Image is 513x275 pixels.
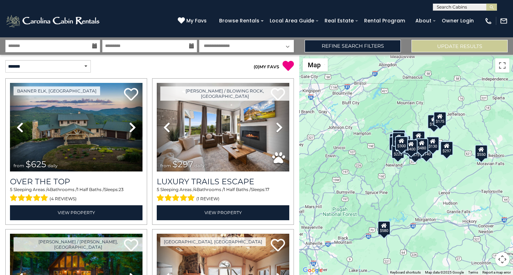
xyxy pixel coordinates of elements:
[14,163,24,168] span: from
[321,15,357,26] a: Real Estate
[390,270,421,275] button: Keyboard shortcuts
[425,270,464,274] span: Map data ©2025 Google
[10,177,142,186] a: Over The Top
[48,163,58,168] span: daily
[378,221,390,235] div: $580
[392,132,405,146] div: $425
[484,17,492,25] img: phone-regular-white.png
[196,194,219,203] span: (1 review)
[412,15,435,26] a: About
[160,237,266,246] a: [GEOGRAPHIC_DATA], [GEOGRAPHIC_DATA]
[224,187,251,192] span: 1 Half Baths /
[254,64,259,69] span: ( )
[255,64,258,69] span: 0
[440,141,453,155] div: $297
[157,187,159,192] span: 5
[409,145,421,159] div: $375
[395,136,408,150] div: $300
[160,163,171,168] span: from
[301,266,325,275] img: Google
[265,187,269,192] span: 17
[482,270,511,274] a: Report a map error
[468,270,478,274] a: Terms
[5,14,102,28] img: White-1-2.png
[405,139,418,153] div: $400
[77,187,104,192] span: 1 Half Baths /
[119,187,124,192] span: 23
[271,238,285,253] a: Add to favorites
[305,40,401,52] a: Refine Search Filters
[50,194,77,203] span: (4 reviews)
[411,40,508,52] button: Update Results
[427,115,440,129] div: $175
[266,15,318,26] a: Local Area Guide
[392,144,404,159] div: $225
[393,129,405,144] div: $125
[157,177,289,186] a: Luxury Trails Escape
[254,64,279,69] a: (0)MY FAVS
[10,186,142,203] div: Sleeping Areas / Bathrooms / Sleeps:
[434,111,446,126] div: $175
[14,237,142,252] a: [PERSON_NAME] / [PERSON_NAME], [GEOGRAPHIC_DATA]
[216,15,263,26] a: Browse Rentals
[124,87,138,102] a: Add to favorites
[389,136,402,150] div: $230
[157,186,289,203] div: Sleeping Areas / Bathrooms / Sleeps:
[426,137,439,151] div: $130
[303,58,328,72] button: Change map style
[495,58,509,73] button: Toggle fullscreen view
[157,205,289,220] a: View Property
[10,83,142,171] img: thumbnail_167153549.jpeg
[47,187,50,192] span: 4
[160,86,289,101] a: [PERSON_NAME] / Blowing Rock, [GEOGRAPHIC_DATA]
[301,266,325,275] a: Open this area in Google Maps (opens a new window)
[186,17,207,25] span: My Favs
[420,144,433,158] div: $140
[26,159,46,169] span: $625
[172,159,193,169] span: $297
[495,252,509,266] button: Map camera controls
[194,187,197,192] span: 4
[14,86,100,95] a: Banner Elk, [GEOGRAPHIC_DATA]
[157,83,289,171] img: thumbnail_168695581.jpeg
[500,17,508,25] img: mail-regular-white.png
[308,61,321,69] span: Map
[10,205,142,220] a: View Property
[412,131,425,145] div: $349
[475,144,488,159] div: $550
[178,17,208,25] a: My Favs
[438,15,477,26] a: Owner Login
[361,15,409,26] a: Rental Program
[10,187,12,192] span: 5
[415,138,428,152] div: $480
[195,163,204,168] span: daily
